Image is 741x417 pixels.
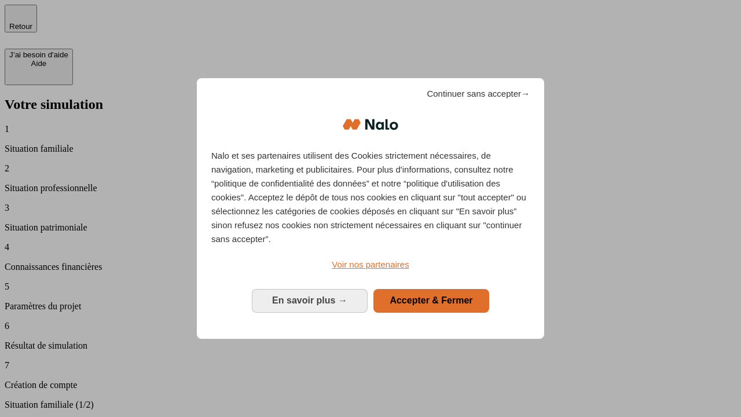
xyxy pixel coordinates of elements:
p: Nalo et ses partenaires utilisent des Cookies strictement nécessaires, de navigation, marketing e... [211,149,530,246]
button: En savoir plus: Configurer vos consentements [252,289,368,312]
div: Bienvenue chez Nalo Gestion du consentement [197,78,544,338]
span: En savoir plus → [272,295,347,305]
img: Logo [343,107,398,142]
button: Accepter & Fermer: Accepter notre traitement des données et fermer [373,289,489,312]
span: Accepter & Fermer [390,295,472,305]
a: Voir nos partenaires [211,258,530,272]
span: Continuer sans accepter→ [427,87,530,101]
span: Voir nos partenaires [332,259,409,269]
